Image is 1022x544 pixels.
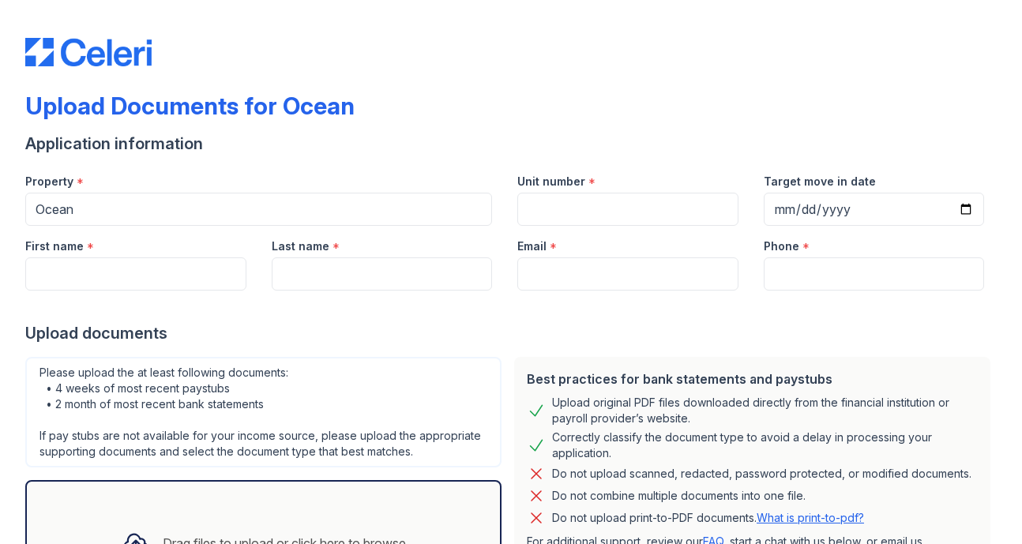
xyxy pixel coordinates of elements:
[552,395,978,426] div: Upload original PDF files downloaded directly from the financial institution or payroll provider’...
[764,174,876,189] label: Target move in date
[552,430,978,461] div: Correctly classify the document type to avoid a delay in processing your application.
[25,133,997,155] div: Application information
[552,510,864,526] p: Do not upload print-to-PDF documents.
[764,238,799,254] label: Phone
[272,238,329,254] label: Last name
[552,464,971,483] div: Do not upload scanned, redacted, password protected, or modified documents.
[25,38,152,66] img: CE_Logo_Blue-a8612792a0a2168367f1c8372b55b34899dd931a85d93a1a3d3e32e68fde9ad4.png
[25,174,73,189] label: Property
[757,511,864,524] a: What is print-to-pdf?
[517,238,547,254] label: Email
[552,486,806,505] div: Do not combine multiple documents into one file.
[517,174,585,189] label: Unit number
[527,370,978,388] div: Best practices for bank statements and paystubs
[25,357,502,467] div: Please upload the at least following documents: • 4 weeks of most recent paystubs • 2 month of mo...
[25,322,997,344] div: Upload documents
[25,238,84,254] label: First name
[25,92,355,120] div: Upload Documents for Ocean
